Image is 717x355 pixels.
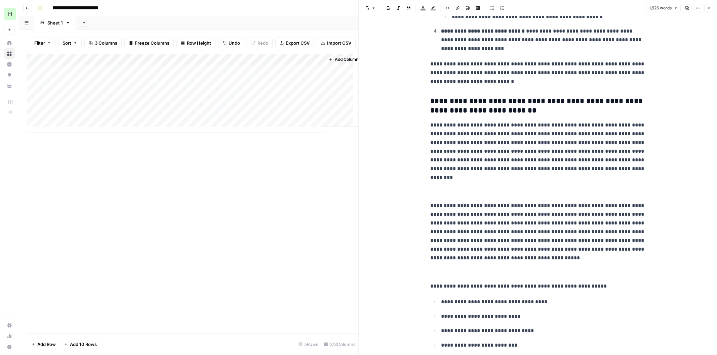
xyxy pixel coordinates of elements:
span: Redo [257,40,268,46]
a: Your Data [4,81,15,91]
span: H [8,10,12,18]
a: Settings [4,320,15,331]
span: Export CSV [286,40,310,46]
a: Opportunities [4,70,15,81]
span: Undo [229,40,240,46]
button: Add Row [27,339,60,350]
button: 1,926 words [646,4,681,12]
button: Workspace: Hasbrook [4,5,15,22]
button: Help + Support [4,342,15,352]
span: Add 10 Rows [70,341,97,348]
button: Filter [30,38,55,48]
button: Import CSV [317,38,356,48]
div: Sheet 1 [47,19,63,26]
span: Sort [63,40,71,46]
span: 1,926 words [649,5,672,11]
span: Import CSV [327,40,351,46]
a: Usage [4,331,15,342]
button: Add 10 Rows [60,339,101,350]
div: 5 Rows [296,339,321,350]
button: Freeze Columns [124,38,174,48]
a: Browse [4,48,15,59]
a: Insights [4,59,15,70]
span: Filter [34,40,45,46]
button: Sort [58,38,82,48]
button: Add Column [326,55,361,64]
span: Freeze Columns [135,40,169,46]
span: 3 Columns [95,40,117,46]
button: Row Height [176,38,215,48]
a: Sheet 1 [34,16,76,30]
span: Add Row [37,341,56,348]
a: Home [4,38,15,48]
div: 3/3 Columns [321,339,359,350]
button: Undo [218,38,244,48]
span: Row Height [187,40,211,46]
span: Add Column [335,56,358,62]
button: Redo [247,38,273,48]
button: Export CSV [275,38,314,48]
button: 3 Columns [84,38,122,48]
